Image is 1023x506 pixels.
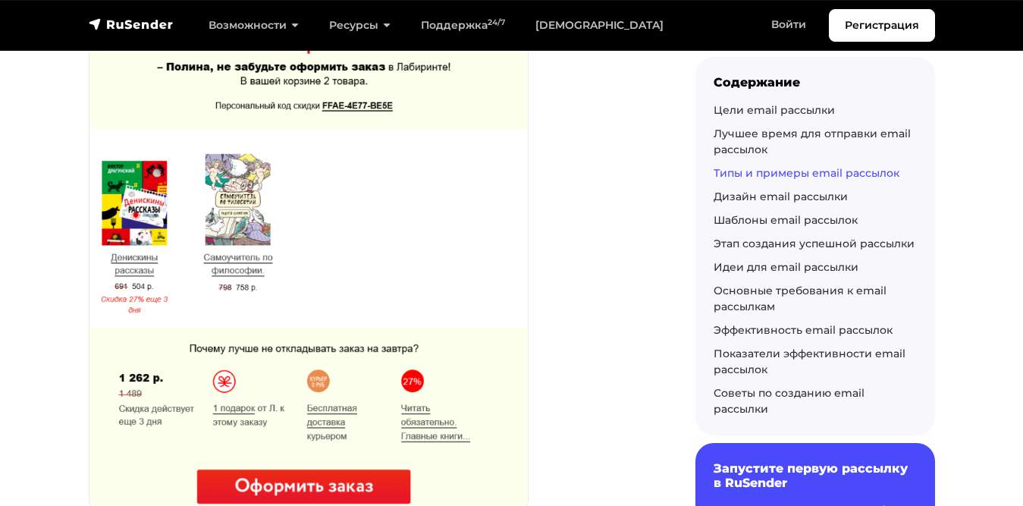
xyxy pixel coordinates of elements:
a: [DEMOGRAPHIC_DATA] [520,10,679,41]
a: Лучшее время для отправки email рассылок [714,126,911,156]
a: Ресурсы [314,10,406,41]
img: RuSender [89,17,174,32]
a: Типы и примеры email рассылок [714,165,899,179]
h6: Запустите первую рассылку в RuSender [714,460,917,489]
a: Эффективность email рассылок [714,322,893,336]
a: Поддержка24/7 [406,10,520,41]
a: Этап создания успешной рассылки [714,236,915,250]
a: Возможности [193,10,314,41]
a: Регистрация [829,9,935,42]
a: Войти [756,9,821,40]
a: Шаблоны email рассылок [714,212,858,226]
a: Дизайн email рассылки [714,189,848,203]
a: Идеи для email рассылки [714,259,858,273]
div: Содержание [714,75,917,90]
a: Показатели эффективности email рассылок [714,346,905,376]
a: Цели email рассылки [714,102,835,116]
sup: 24/7 [488,17,505,27]
a: Основные требования к email рассылкам [714,283,886,313]
a: Советы по созданию email рассылки [714,385,865,415]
